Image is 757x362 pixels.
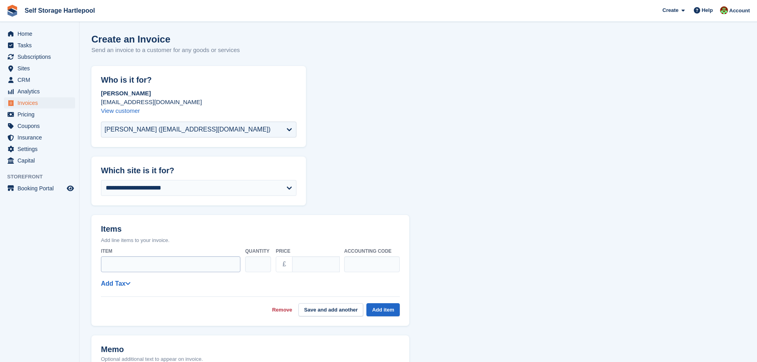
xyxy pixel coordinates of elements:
[4,109,75,120] a: menu
[21,4,98,17] a: Self Storage Hartlepool
[662,6,678,14] span: Create
[702,6,713,14] span: Help
[101,236,400,244] p: Add line items to your invoice.
[729,7,750,15] span: Account
[17,109,65,120] span: Pricing
[91,34,240,45] h1: Create an Invoice
[17,120,65,132] span: Coupons
[101,166,296,175] h2: Which site is it for?
[17,132,65,143] span: Insurance
[4,28,75,39] a: menu
[101,280,130,287] a: Add Tax
[17,74,65,85] span: CRM
[4,74,75,85] a: menu
[101,345,203,354] h2: Memo
[366,303,400,316] button: Add item
[276,248,339,255] label: Price
[4,40,75,51] a: menu
[17,97,65,108] span: Invoices
[298,303,363,316] button: Save and add another
[105,125,271,134] div: [PERSON_NAME] ([EMAIL_ADDRESS][DOMAIN_NAME])
[91,46,240,55] p: Send an invoice to a customer for any goods or services
[4,183,75,194] a: menu
[17,63,65,74] span: Sites
[17,28,65,39] span: Home
[4,86,75,97] a: menu
[17,183,65,194] span: Booking Portal
[344,248,400,255] label: Accounting code
[66,184,75,193] a: Preview store
[4,120,75,132] a: menu
[245,248,271,255] label: Quantity
[101,248,240,255] label: Item
[4,51,75,62] a: menu
[17,51,65,62] span: Subscriptions
[17,155,65,166] span: Capital
[17,143,65,155] span: Settings
[6,5,18,17] img: stora-icon-8386f47178a22dfd0bd8f6a31ec36ba5ce8667c1dd55bd0f319d3a0aa187defe.svg
[4,132,75,143] a: menu
[4,97,75,108] a: menu
[17,40,65,51] span: Tasks
[4,63,75,74] a: menu
[101,89,296,98] p: [PERSON_NAME]
[4,143,75,155] a: menu
[101,225,400,235] h2: Items
[17,86,65,97] span: Analytics
[101,98,296,106] p: [EMAIL_ADDRESS][DOMAIN_NAME]
[101,75,296,85] h2: Who is it for?
[272,306,292,314] a: Remove
[4,155,75,166] a: menu
[7,173,79,181] span: Storefront
[101,107,140,114] a: View customer
[720,6,728,14] img: Woods Removals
